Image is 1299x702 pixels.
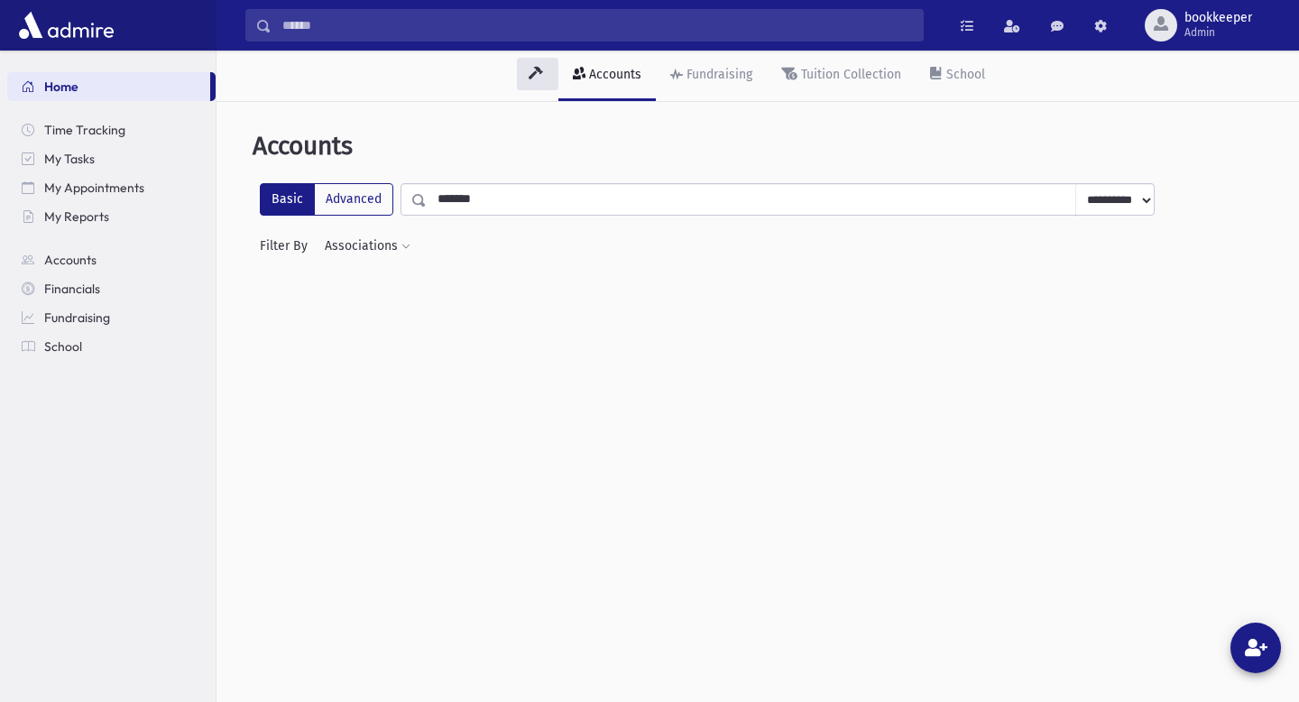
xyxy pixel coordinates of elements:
span: My Reports [44,208,109,225]
div: Fundraising [683,67,752,82]
a: Home [7,72,210,101]
input: Search [272,9,923,42]
a: Fundraising [656,51,767,101]
span: Home [44,79,78,95]
label: Basic [260,183,315,216]
a: Fundraising [7,303,216,332]
a: My Reports [7,202,216,231]
span: Accounts [44,252,97,268]
a: Accounts [7,245,216,274]
span: Financials [44,281,100,297]
a: My Appointments [7,173,216,202]
span: Admin [1184,25,1252,40]
span: My Appointments [44,180,144,196]
div: Tuition Collection [797,67,901,82]
a: Time Tracking [7,115,216,144]
a: Accounts [558,51,656,101]
span: Fundraising [44,309,110,326]
a: Tuition Collection [767,51,916,101]
span: School [44,338,82,355]
img: AdmirePro [14,7,118,43]
div: FilterModes [260,183,393,216]
button: Add New Account [1230,623,1281,673]
a: My Tasks [7,144,216,173]
button: Associations [324,230,411,263]
span: bookkeeper [1184,11,1252,25]
a: Financials [7,274,216,303]
span: My Tasks [44,151,95,167]
span: Accounts [253,131,353,161]
a: School [916,51,1000,101]
span: Filter By [260,236,324,255]
label: Advanced [314,183,393,216]
div: Accounts [585,67,641,82]
div: School [943,67,985,82]
a: School [7,332,216,361]
span: Time Tracking [44,122,125,138]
